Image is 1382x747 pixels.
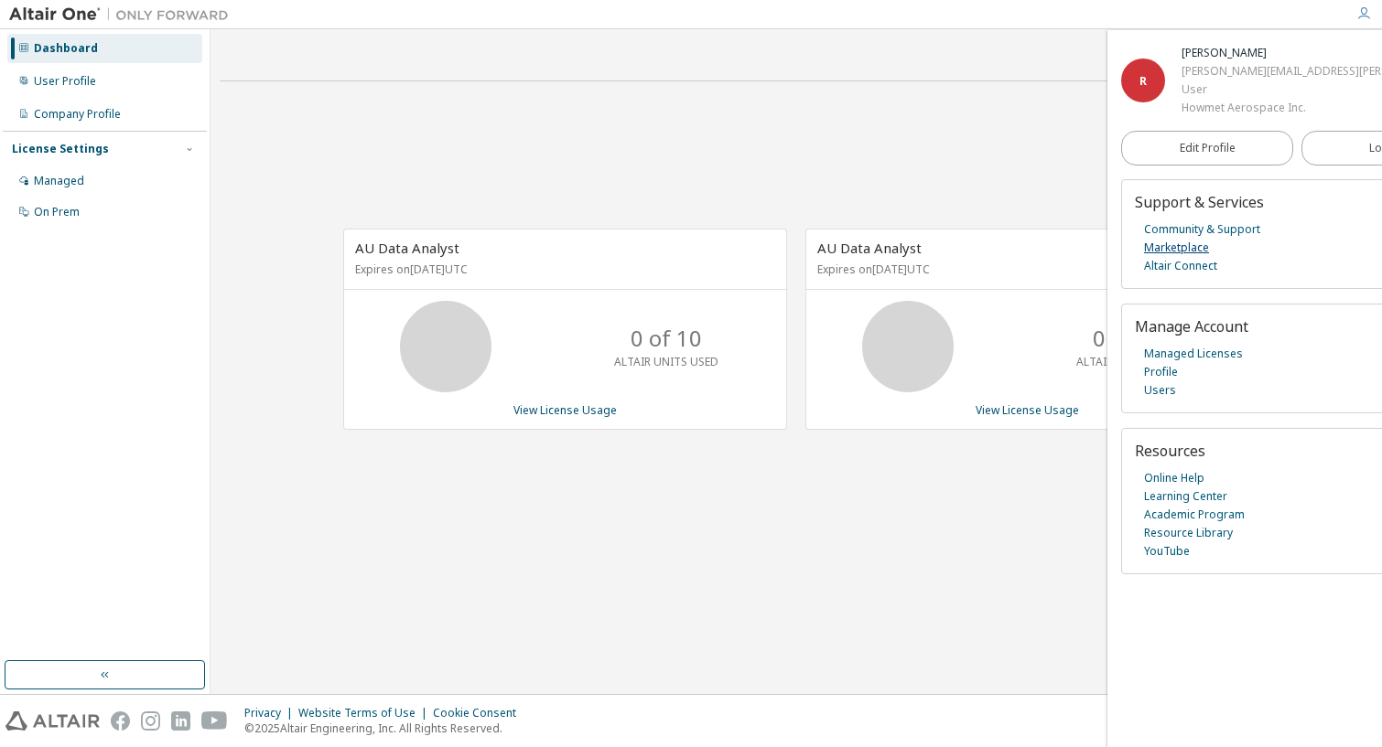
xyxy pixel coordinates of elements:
a: Edit Profile [1121,131,1293,165]
p: ALTAIR UNITS USED [1076,354,1181,369]
a: Marketplace [1144,239,1209,257]
a: Managed Licenses [1144,345,1243,363]
div: Managed [34,174,84,188]
a: Online Help [1144,469,1204,487]
img: facebook.svg [111,711,130,731]
span: Edit Profile [1180,141,1236,155]
div: On Prem [34,205,80,219]
span: AU Data Analyst [355,239,459,257]
span: Resources [1135,441,1205,461]
img: instagram.svg [141,711,160,731]
span: AU Data Analyst [817,239,922,257]
a: Community & Support [1144,220,1260,239]
a: Resource Library [1144,524,1233,542]
div: User Profile [34,74,96,89]
p: © 2025 Altair Engineering, Inc. All Rights Reserved. [244,720,527,736]
span: Manage Account [1135,316,1248,336]
img: linkedin.svg [171,711,190,731]
a: Learning Center [1144,487,1227,506]
a: View License Usage [513,402,617,418]
div: Website Terms of Use [298,706,433,720]
a: Users [1144,381,1176,400]
div: Privacy [244,706,298,720]
a: Academic Program [1144,506,1245,524]
p: 0 of 10 [631,323,702,354]
img: youtube.svg [201,711,228,731]
div: Dashboard [34,41,98,56]
img: Altair One [9,5,238,24]
p: ALTAIR UNITS USED [614,354,718,369]
span: Support & Services [1135,192,1264,212]
a: YouTube [1144,542,1190,560]
a: Altair Connect [1144,257,1217,275]
div: Cookie Consent [433,706,527,720]
span: R [1139,73,1147,89]
img: altair_logo.svg [5,711,100,731]
a: View License Usage [976,402,1079,418]
a: Profile [1144,363,1178,381]
p: 0 of 20 [1093,323,1164,354]
div: Company Profile [34,107,121,122]
p: Expires on [DATE] UTC [817,261,1233,277]
p: Expires on [DATE] UTC [355,261,771,277]
div: License Settings [12,142,109,156]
